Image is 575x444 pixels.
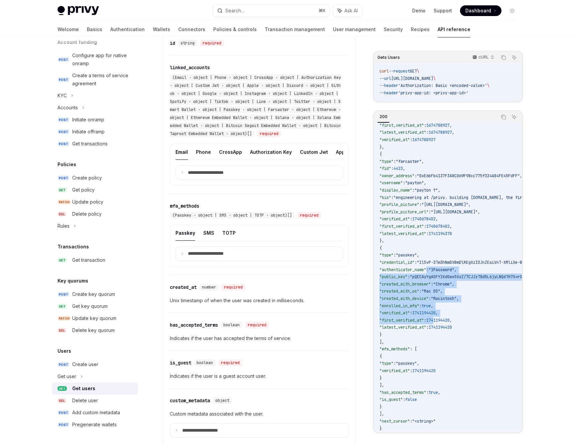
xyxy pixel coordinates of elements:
span: [URL][DOMAIN_NAME] [391,76,433,81]
button: Email [176,144,188,160]
button: cURL [469,52,497,63]
a: Recipes [411,21,430,37]
a: POSTCreate user [52,358,138,370]
span: , [478,209,480,215]
span: : [391,195,393,200]
span: DEL [57,212,66,217]
button: Apple [336,144,349,160]
a: DELDelete key quorum [52,324,138,336]
span: "public_key" [379,274,408,280]
span: 1740678402 [426,224,450,229]
span: POST [57,422,70,427]
span: "first_verified_at" [379,224,424,229]
a: POSTCreate key quorum [52,288,138,300]
span: "enrolled_in_mfa" [379,303,419,309]
a: Welcome [57,21,79,37]
button: Passkey [176,225,195,241]
div: Search... [225,7,244,15]
span: "Mac OS" [422,289,440,294]
h5: Key quorums [57,277,88,285]
span: : [426,231,429,236]
span: : [410,216,412,222]
span: "latest_verified_at" [379,231,426,236]
a: POSTConfigure app for native onramp [52,49,138,70]
span: ], [379,382,384,388]
span: { [379,151,382,157]
span: : [408,274,410,280]
span: false [405,397,417,402]
span: boolean [197,360,213,365]
span: boolean [223,322,240,328]
a: Support [434,7,452,14]
span: "verified_at" [379,310,410,316]
span: Gets Users [377,55,400,60]
a: Wallets [153,21,170,37]
span: --header [379,90,398,96]
span: , [403,166,405,171]
div: Initiate offramp [72,128,105,136]
div: Delete key quorum [72,326,115,334]
span: "first_verified_at" [379,318,424,323]
a: Security [384,21,403,37]
span: "bio" [379,195,391,200]
div: 200 [377,113,389,121]
div: created_at [170,284,197,291]
div: Delete user [72,397,98,405]
span: PATCH [57,200,71,205]
div: Create a terms of service agreement [72,72,134,88]
span: true [422,303,431,309]
span: \ [417,69,419,74]
span: : [ [410,346,417,352]
span: --request [389,69,410,74]
span: "Macintosh" [431,296,457,301]
span: "created_with_os" [379,289,419,294]
a: Connectors [178,21,205,37]
span: : [391,166,393,171]
span: GET [57,386,67,391]
span: "username" [379,180,403,186]
a: POSTInitiate offramp [52,126,138,138]
span: : [426,130,429,135]
span: , [417,252,419,258]
div: id [170,40,175,46]
a: Dashboard [460,5,501,16]
h5: Transactions [57,243,89,251]
a: GETGet policy [52,184,138,196]
span: 1741194370 [429,231,452,236]
div: Get user [57,372,76,380]
span: "[URL][DOMAIN_NAME]" [431,209,478,215]
span: Ask AI [344,7,358,14]
button: Toggle dark mode [507,5,517,16]
span: POST [57,176,70,181]
span: } [379,426,382,431]
span: 1674788927 [429,130,452,135]
button: CrossApp [219,144,242,160]
span: \ [433,76,436,81]
span: GET [57,258,67,263]
button: Search...⌘K [213,5,330,17]
span: "authenticator_name" [379,267,426,272]
span: { [379,245,382,251]
a: GETGet transaction [52,254,138,266]
div: custom_metadata [170,397,210,404]
button: Phone [196,144,211,160]
p: Custom metadata associated with the user. [170,410,349,418]
span: 1741194420 [412,368,436,373]
span: : [431,282,433,287]
span: 4423 [393,166,403,171]
span: "created_with_device" [379,296,429,301]
span: (Email · object | Phone · object | CrossApp · object | Authorization Key · object | Custom Jwt · ... [170,75,341,136]
span: : [393,252,396,258]
div: Get transactions [72,140,108,148]
div: Create user [72,360,98,368]
div: Add custom metadata [72,409,120,417]
a: API reference [438,21,470,37]
span: "created_with_browser" [379,282,431,287]
span: : [426,390,429,395]
span: , [424,180,426,186]
div: required [221,284,245,291]
a: POSTInitiate onramp [52,114,138,126]
span: "has_accepted_terms" [379,390,426,395]
div: Accounts [57,104,78,112]
button: Copy the contents from the code block [499,113,508,121]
